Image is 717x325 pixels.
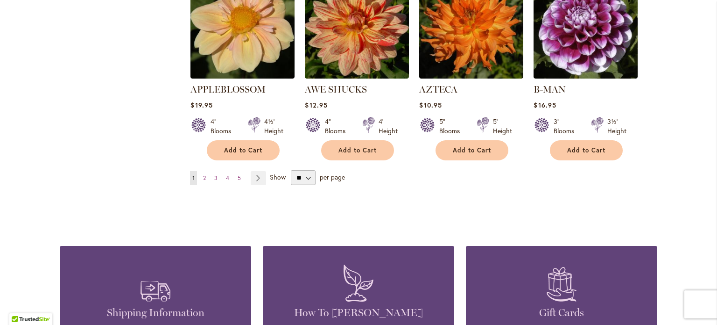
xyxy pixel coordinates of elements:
[264,117,283,136] div: 4½' Height
[305,84,367,95] a: AWE SHUCKS
[607,117,626,136] div: 3½' Height
[453,146,491,154] span: Add to Cart
[277,306,440,319] h4: How To [PERSON_NAME]
[270,173,286,181] span: Show
[305,72,409,80] a: AWE SHUCKS
[7,292,33,318] iframe: Launch Accessibility Center
[305,101,327,109] span: $12.95
[203,174,206,181] span: 2
[534,84,566,95] a: B-MAN
[190,84,266,95] a: APPLEBLOSSOM
[190,72,295,80] a: APPLEBLOSSOM
[534,72,638,80] a: B-MAN
[238,174,241,181] span: 5
[201,171,208,185] a: 2
[550,140,623,160] button: Add to Cart
[379,117,398,136] div: 4' Height
[419,101,442,109] span: $10.95
[419,72,523,80] a: AZTECA
[321,140,394,160] button: Add to Cart
[338,146,377,154] span: Add to Cart
[211,117,237,136] div: 4" Blooms
[534,101,556,109] span: $16.95
[226,174,229,181] span: 4
[554,117,580,136] div: 3" Blooms
[419,84,457,95] a: AZTECA
[436,140,508,160] button: Add to Cart
[224,146,262,154] span: Add to Cart
[74,306,237,319] h4: Shipping Information
[192,174,195,181] span: 1
[190,101,212,109] span: $19.95
[325,117,351,136] div: 4" Blooms
[493,117,512,136] div: 5' Height
[567,146,605,154] span: Add to Cart
[439,117,465,136] div: 5" Blooms
[212,171,220,185] a: 3
[320,173,345,181] span: per page
[207,140,280,160] button: Add to Cart
[224,171,232,185] a: 4
[480,306,643,319] h4: Gift Cards
[214,174,218,181] span: 3
[235,171,243,185] a: 5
